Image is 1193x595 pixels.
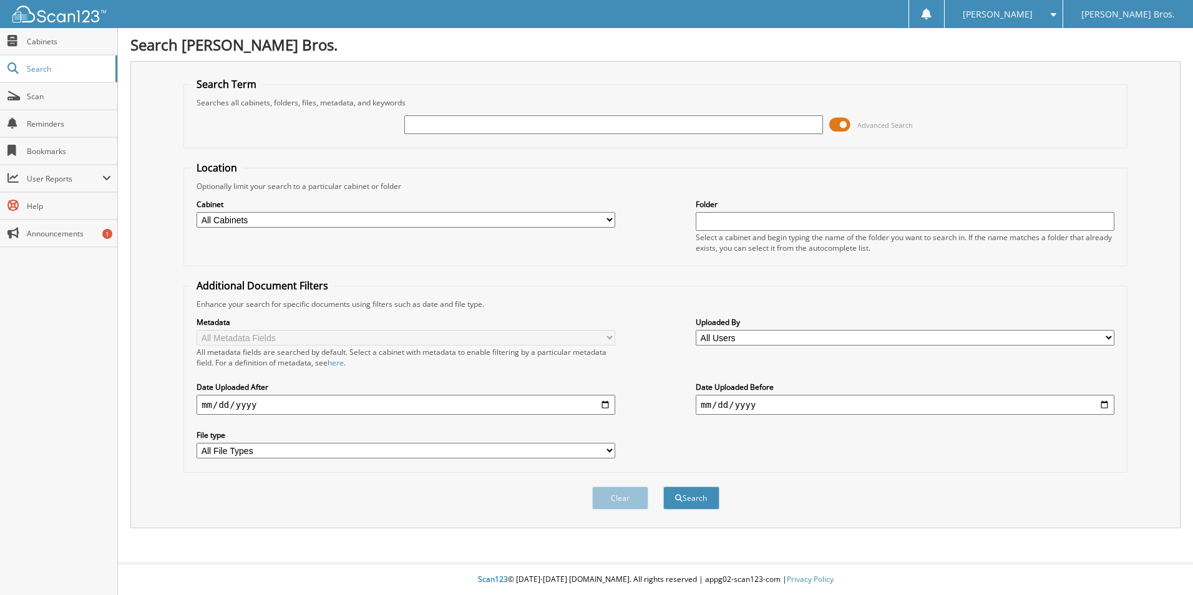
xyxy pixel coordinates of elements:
legend: Additional Document Filters [190,279,334,293]
span: [PERSON_NAME] [963,11,1033,18]
label: Date Uploaded After [197,382,615,392]
label: File type [197,430,615,440]
span: Reminders [27,119,111,129]
div: Enhance your search for specific documents using filters such as date and file type. [190,299,1121,309]
input: end [696,395,1114,415]
span: Cabinets [27,36,111,47]
legend: Location [190,161,243,175]
h1: Search [PERSON_NAME] Bros. [130,34,1181,55]
a: here [328,357,344,368]
label: Date Uploaded Before [696,382,1114,392]
span: User Reports [27,173,102,184]
div: © [DATE]-[DATE] [DOMAIN_NAME]. All rights reserved | appg02-scan123-com | [118,564,1193,595]
a: Privacy Policy [787,574,834,584]
div: All metadata fields are searched by default. Select a cabinet with metadata to enable filtering b... [197,347,615,368]
div: Searches all cabinets, folders, files, metadata, and keywords [190,97,1121,108]
button: Clear [592,486,648,510]
div: Select a cabinet and begin typing the name of the folder you want to search in. If the name match... [696,232,1114,253]
legend: Search Term [190,77,263,91]
img: scan123-logo-white.svg [12,6,106,22]
span: Search [27,64,109,74]
span: Help [27,201,111,211]
button: Search [663,486,719,510]
label: Cabinet [197,199,615,210]
input: start [197,395,615,415]
label: Metadata [197,317,615,327]
span: Scan123 [478,574,508,584]
span: Announcements [27,228,111,239]
div: Optionally limit your search to a particular cabinet or folder [190,181,1121,191]
span: Advanced Search [857,120,913,130]
label: Folder [696,199,1114,210]
label: Uploaded By [696,317,1114,327]
span: Bookmarks [27,146,111,157]
div: 1 [102,229,112,239]
iframe: Chat Widget [1131,535,1193,595]
span: [PERSON_NAME] Bros. [1081,11,1175,18]
span: Scan [27,91,111,102]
